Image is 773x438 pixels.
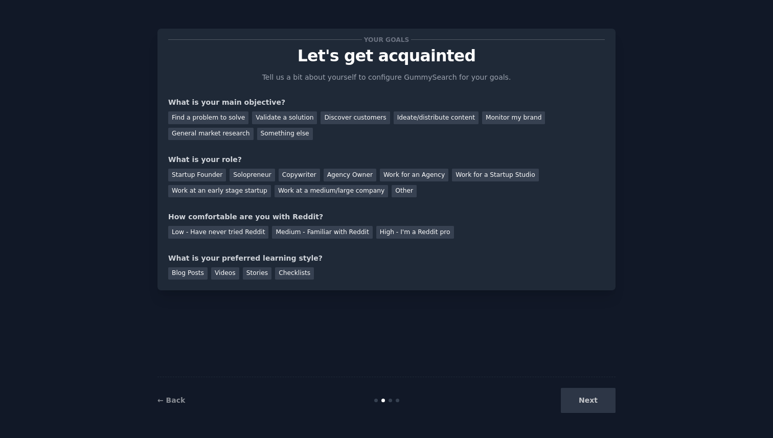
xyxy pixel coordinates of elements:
p: Let's get acquainted [168,47,605,65]
div: Blog Posts [168,267,208,280]
span: Your goals [362,34,411,45]
div: Other [392,185,417,198]
div: Checklists [275,267,314,280]
div: Find a problem to solve [168,111,248,124]
div: What is your role? [168,154,605,165]
div: Work at a medium/large company [275,185,388,198]
div: Stories [243,267,271,280]
div: Discover customers [321,111,390,124]
p: Tell us a bit about yourself to configure GummySearch for your goals. [258,72,515,83]
div: How comfortable are you with Reddit? [168,212,605,222]
div: Agency Owner [324,169,376,181]
div: What is your preferred learning style? [168,253,605,264]
div: High - I'm a Reddit pro [376,226,454,239]
div: General market research [168,128,254,141]
div: Solopreneur [230,169,275,181]
div: Startup Founder [168,169,226,181]
a: ← Back [157,396,185,404]
div: What is your main objective? [168,97,605,108]
div: Work for an Agency [380,169,448,181]
div: Work for a Startup Studio [452,169,538,181]
div: Monitor my brand [482,111,545,124]
div: Something else [257,128,313,141]
div: Work at an early stage startup [168,185,271,198]
div: Validate a solution [252,111,317,124]
div: Ideate/distribute content [394,111,479,124]
div: Videos [211,267,239,280]
div: Low - Have never tried Reddit [168,226,268,239]
div: Medium - Familiar with Reddit [272,226,372,239]
div: Copywriter [279,169,320,181]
